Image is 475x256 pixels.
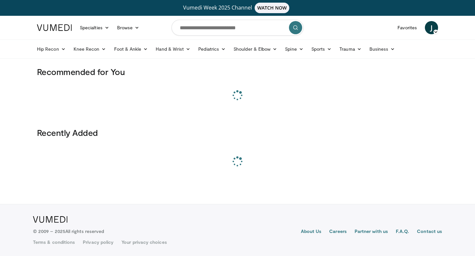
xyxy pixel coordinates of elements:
[65,228,104,234] span: All rights reserved
[417,228,442,236] a: Contact us
[121,239,167,245] a: Your privacy choices
[38,3,437,13] a: Vumedi Week 2025 ChannelWATCH NOW
[255,3,290,13] span: WATCH NOW
[394,21,421,34] a: Favorites
[172,20,303,36] input: Search topics, interventions
[113,21,143,34] a: Browse
[37,24,72,31] img: VuMedi Logo
[425,21,438,34] a: J
[281,42,307,56] a: Spine
[33,239,75,245] a: Terms & conditions
[365,42,399,56] a: Business
[230,42,281,56] a: Shoulder & Elbow
[307,42,336,56] a: Sports
[37,66,438,77] h3: Recommended for You
[194,42,230,56] a: Pediatrics
[329,228,347,236] a: Careers
[83,239,113,245] a: Privacy policy
[355,228,388,236] a: Partner with us
[70,42,110,56] a: Knee Recon
[33,228,104,235] p: © 2009 – 2025
[37,127,438,138] h3: Recently Added
[152,42,194,56] a: Hand & Wrist
[33,42,70,56] a: Hip Recon
[335,42,365,56] a: Trauma
[110,42,152,56] a: Foot & Ankle
[396,228,409,236] a: F.A.Q.
[33,216,68,223] img: VuMedi Logo
[301,228,322,236] a: About Us
[76,21,113,34] a: Specialties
